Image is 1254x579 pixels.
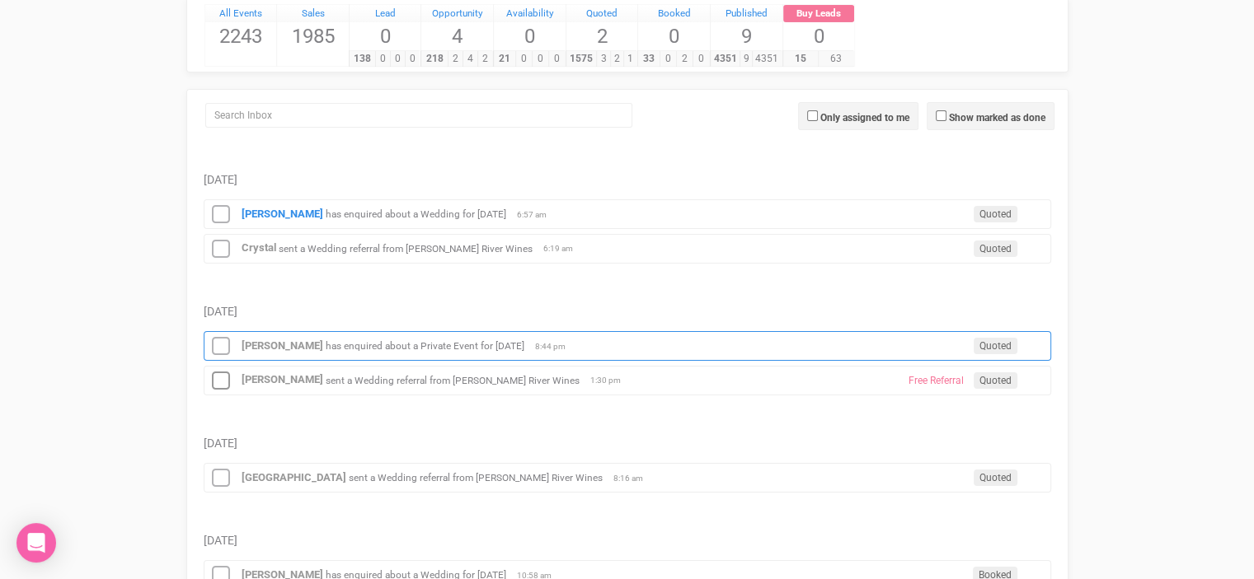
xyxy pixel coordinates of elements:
input: Search Inbox [205,103,632,128]
span: 0 [548,51,566,67]
span: Quoted [974,469,1017,486]
span: Quoted [974,206,1017,222]
a: Published [711,5,782,23]
span: 6:19 am [543,243,585,254]
span: 2243 [205,22,277,50]
a: [PERSON_NAME] [242,373,323,385]
span: 1985 [277,22,349,50]
span: 15 [782,51,819,67]
span: 1:30 pm [590,375,632,386]
span: 8:44 pm [535,341,576,353]
a: Lead [350,5,421,23]
span: Free Referral [903,372,970,389]
div: Open Intercom Messenger [16,523,56,563]
a: [GEOGRAPHIC_DATA] [242,471,346,483]
label: Show marked as done [949,110,1045,125]
span: 0 [350,22,421,50]
span: 4351 [710,51,740,67]
span: 0 [693,51,710,67]
small: sent a Wedding referral from [PERSON_NAME] River Wines [349,472,603,483]
small: has enquired about a Private Event for [DATE] [326,340,524,352]
span: Quoted [974,240,1017,257]
small: has enquired about a Wedding for [DATE] [326,208,506,220]
span: 4 [463,51,478,67]
h5: [DATE] [204,306,1051,318]
label: Only assigned to me [820,110,909,125]
span: 3 [596,51,610,67]
span: 9 [711,22,782,50]
span: 2 [566,22,638,50]
span: 9 [740,51,753,67]
small: sent a Wedding referral from [PERSON_NAME] River Wines [326,374,580,385]
span: 4351 [752,51,782,67]
a: Crystal [242,241,276,254]
a: Booked [638,5,710,23]
span: 0 [532,51,549,67]
span: 1575 [566,51,597,67]
a: All Events [205,5,277,23]
span: 2 [477,51,493,67]
span: 4 [421,22,493,50]
a: [PERSON_NAME] [242,339,323,352]
span: 0 [515,51,533,67]
span: 33 [637,51,660,67]
span: 138 [349,51,376,67]
small: sent a Wedding referral from [PERSON_NAME] River Wines [279,242,533,254]
a: Opportunity [421,5,493,23]
span: 21 [493,51,516,67]
span: 218 [420,51,448,67]
h5: [DATE] [204,174,1051,186]
span: 0 [494,22,566,50]
a: Buy Leads [783,5,855,23]
span: 0 [783,22,855,50]
h5: [DATE] [204,437,1051,450]
span: 1 [623,51,637,67]
a: [PERSON_NAME] [242,208,323,220]
span: 63 [818,51,854,67]
span: Quoted [974,338,1017,354]
span: 8:16 am [613,473,655,484]
span: 2 [448,51,463,67]
h5: [DATE] [204,535,1051,547]
span: 2 [610,51,624,67]
span: 6:57 am [517,209,558,221]
span: 2 [676,51,693,67]
span: 0 [638,22,710,50]
a: Quoted [566,5,638,23]
span: 0 [405,51,420,67]
span: 0 [390,51,406,67]
span: 0 [660,51,677,67]
span: Quoted [974,372,1017,389]
span: 0 [375,51,391,67]
a: Availability [494,5,566,23]
a: Sales [277,5,349,23]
